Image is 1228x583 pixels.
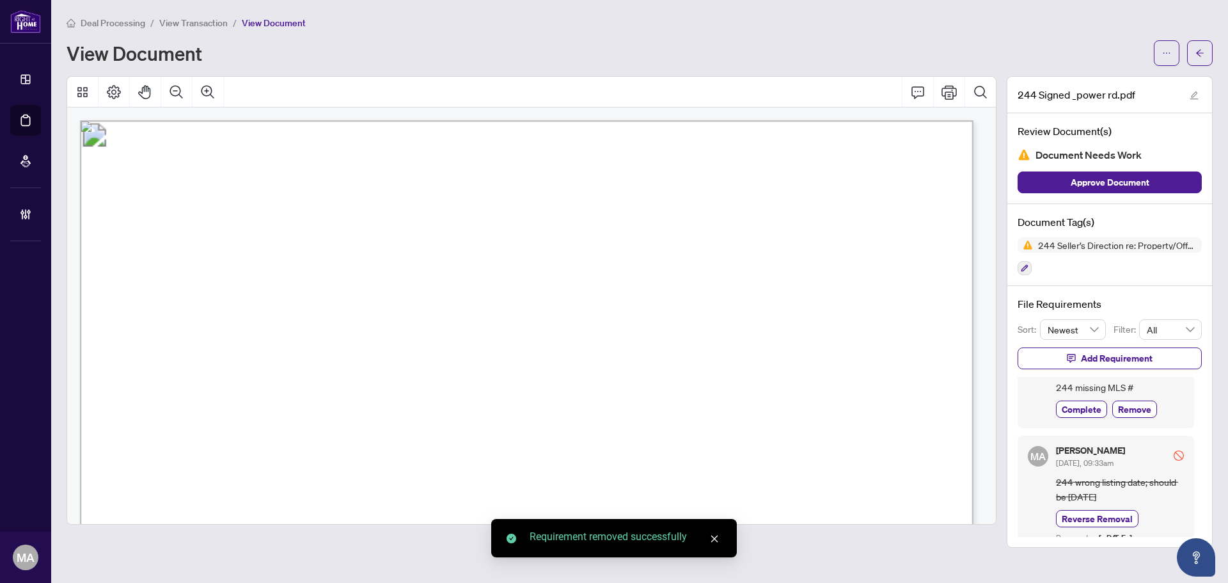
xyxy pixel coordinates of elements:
[1114,323,1139,337] p: Filter:
[67,19,75,28] span: home
[1071,172,1149,193] span: Approve Document
[1018,296,1202,312] h4: File Requirements
[1118,403,1151,416] span: Remove
[507,534,516,543] span: check-circle
[1018,172,1202,193] button: Approve Document
[17,548,35,566] span: MA
[1056,475,1184,505] span: 244 wrong listing date; should be [DATE]
[1030,449,1046,464] span: MA
[1190,91,1199,100] span: edit
[710,534,719,543] span: close
[530,529,721,545] div: Requirement removed successfully
[1048,320,1099,339] span: Newest
[67,43,202,63] h1: View Document
[81,17,145,29] span: Deal Processing
[1195,49,1204,58] span: arrow-left
[1162,49,1171,58] span: ellipsis
[1018,347,1202,369] button: Add Requirement
[1062,512,1133,525] span: Reverse Removal
[150,15,154,30] li: /
[1177,538,1215,577] button: Open asap
[159,17,228,29] span: View Transaction
[1056,401,1107,418] button: Complete
[1018,148,1030,161] img: Document Status
[707,532,721,546] a: Close
[1018,237,1033,253] img: Status Icon
[1033,241,1202,250] span: 244 Seller’s Direction re: Property/Offers
[1018,87,1135,102] span: 244 Signed _power rd.pdf
[1018,323,1040,337] p: Sort:
[1056,446,1125,455] h5: [PERSON_NAME]
[1056,532,1147,555] span: [DATE], 09:35am
[1147,320,1194,339] span: All
[242,17,306,29] span: View Document
[1062,403,1101,416] span: Complete
[1174,451,1184,461] span: stop
[1056,458,1114,468] span: [DATE], 09:33am
[233,15,237,30] li: /
[1056,532,1184,557] div: Removed on
[1056,380,1184,395] span: 244 missing MLS #
[1112,401,1157,418] button: Remove
[10,10,41,33] img: logo
[1035,147,1142,164] span: Document Needs Work
[1081,348,1153,369] span: Add Requirement
[1018,124,1202,139] h4: Review Document(s)
[1056,510,1138,527] button: Reverse Removal
[1018,214,1202,230] h4: Document Tag(s)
